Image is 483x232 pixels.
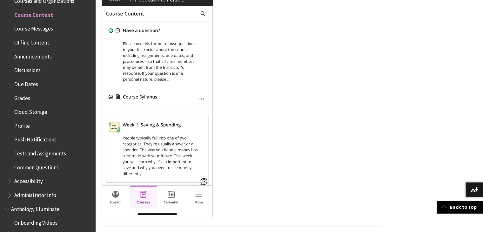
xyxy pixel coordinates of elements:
[11,204,60,212] span: Anthology Illuminate
[14,51,52,60] span: Announcements
[14,134,57,143] span: Push Notifications
[14,148,66,157] span: Tests and Assignments
[14,106,47,115] span: Cloud Storage
[14,79,38,87] span: Due Dates
[14,65,41,73] span: Discussions
[14,10,53,18] span: Course Content
[14,176,43,185] span: Accessibility
[14,37,49,46] span: Offline Content
[437,201,483,213] a: Back to top
[14,218,57,226] span: Onboarding Videos
[14,190,56,198] span: Administrator Info
[14,120,30,129] span: Profile
[14,24,53,32] span: Course Messages
[14,162,59,171] span: Common Questions
[14,93,30,101] span: Grades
